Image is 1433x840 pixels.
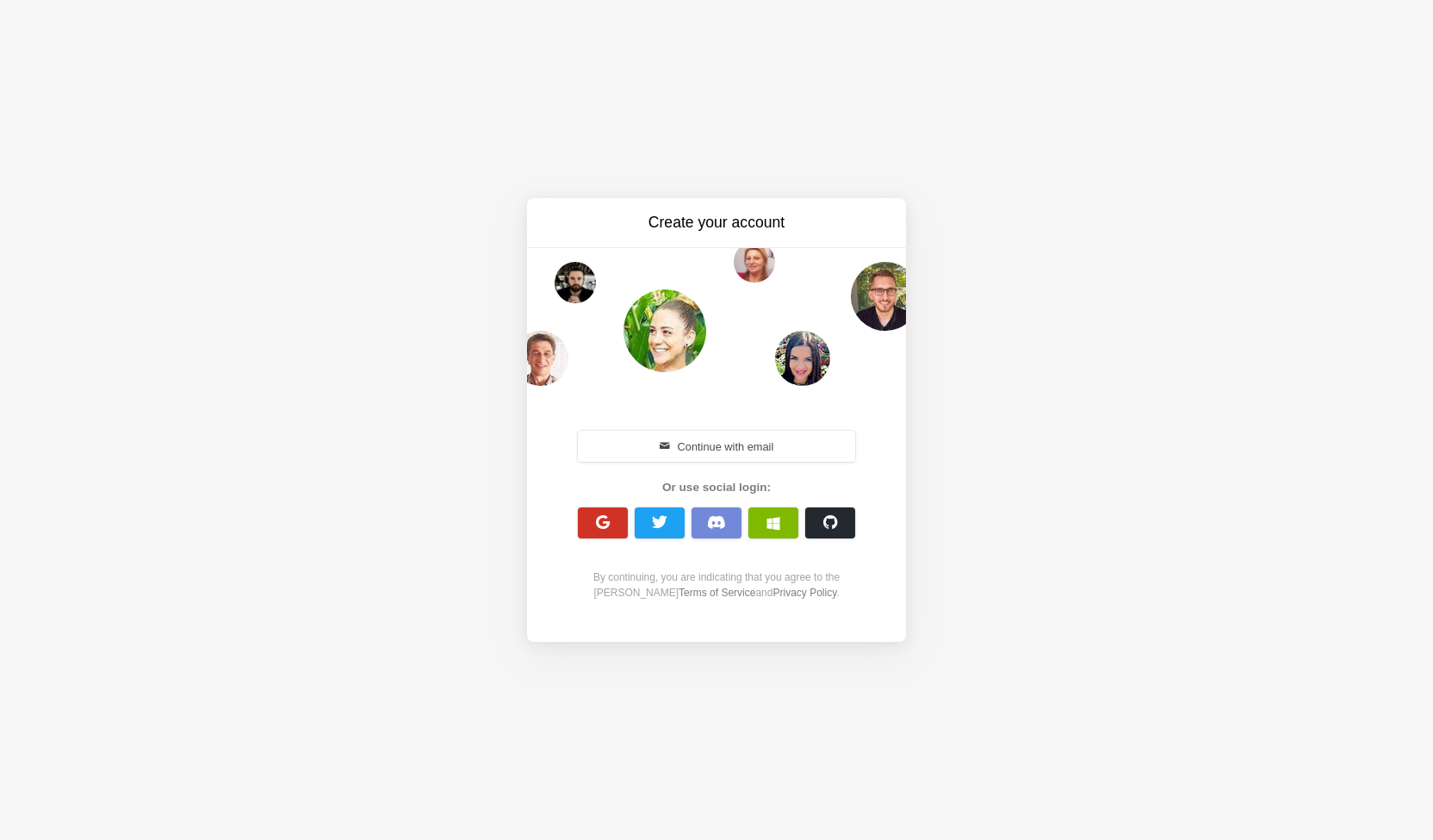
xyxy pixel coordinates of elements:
[572,212,861,233] h3: Create your account
[568,479,865,496] div: Or use social login:
[578,431,855,462] button: Continue with email
[772,587,836,599] a: Privacy Policy
[568,569,865,600] div: By continuing, you are indicating that you agree to the [PERSON_NAME] and .
[679,587,755,599] a: Terms of Service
